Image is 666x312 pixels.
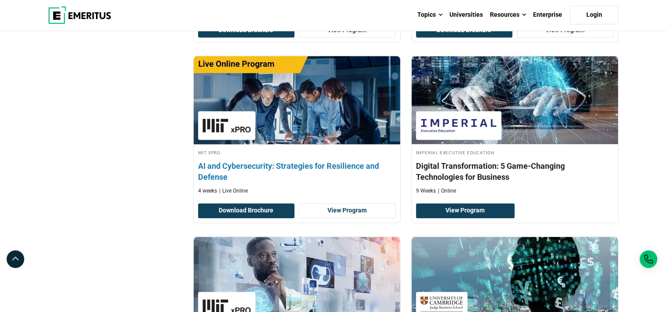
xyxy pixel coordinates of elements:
a: AI and Machine Learning Course by MIT xPRO - MIT xPRO MIT xPRO AI and Cybersecurity: Strategies f... [194,56,400,199]
h4: Imperial Executive Education [416,149,614,156]
h4: Digital Transformation: 5 Game-Changing Technologies for Business [416,160,614,182]
h4: AI and Cybersecurity: Strategies for Resilience and Defense [198,160,396,182]
a: View Program [299,203,396,218]
p: Live Online [219,187,248,195]
a: Login [570,6,618,24]
h4: MIT xPRO [198,149,396,156]
img: AI and Cybersecurity: Strategies for Resilience and Defense | Online AI and Machine Learning Course [183,52,410,149]
a: Technology Course by Imperial Executive Education - Imperial Executive Education Imperial Executi... [412,56,618,199]
p: 9 Weeks [416,187,436,195]
button: Download Brochure [198,203,295,218]
a: View Program [416,203,515,218]
p: 4 weeks [198,187,217,195]
img: Digital Transformation: 5 Game-Changing Technologies for Business | Online Technology Course [412,56,618,144]
img: MIT xPRO [202,115,251,135]
p: Online [438,187,456,195]
img: Imperial Executive Education [420,115,497,135]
